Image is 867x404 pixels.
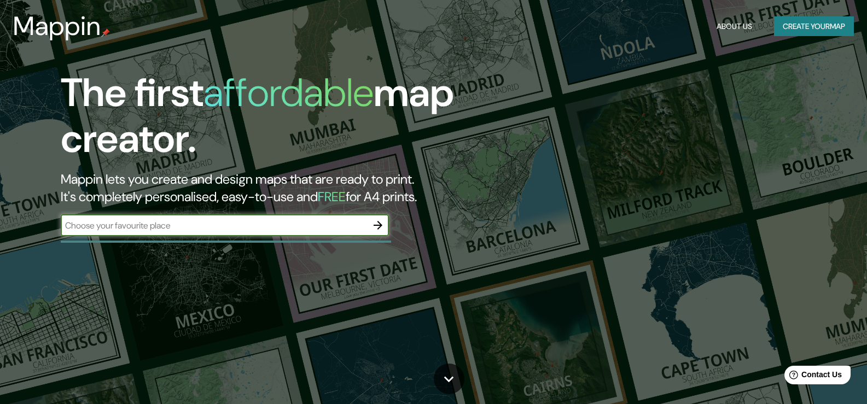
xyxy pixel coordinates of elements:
[770,361,855,392] iframe: Help widget launcher
[203,67,374,118] h1: affordable
[712,16,757,37] button: About Us
[101,28,110,37] img: mappin-pin
[13,11,101,42] h3: Mappin
[61,70,494,171] h1: The first map creator.
[61,171,494,206] h2: Mappin lets you create and design maps that are ready to print. It's completely personalised, eas...
[774,16,854,37] button: Create yourmap
[61,219,367,232] input: Choose your favourite place
[318,188,346,205] h5: FREE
